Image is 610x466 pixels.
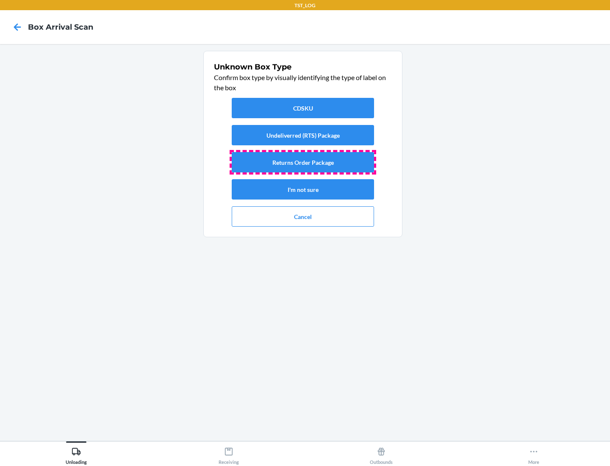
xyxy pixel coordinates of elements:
[370,444,393,465] div: Outbounds
[232,179,374,200] button: I'm not sure
[232,125,374,145] button: Undeliverred (RTS) Package
[232,206,374,227] button: Cancel
[66,444,87,465] div: Unloading
[214,72,392,93] p: Confirm box type by visually identifying the type of label on the box
[294,2,316,9] p: TST_LOG
[305,441,457,465] button: Outbounds
[214,61,392,72] h1: Unknown Box Type
[232,152,374,172] button: Returns Order Package
[232,98,374,118] button: CDSKU
[152,441,305,465] button: Receiving
[28,22,93,33] h4: Box Arrival Scan
[219,444,239,465] div: Receiving
[457,441,610,465] button: More
[528,444,539,465] div: More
